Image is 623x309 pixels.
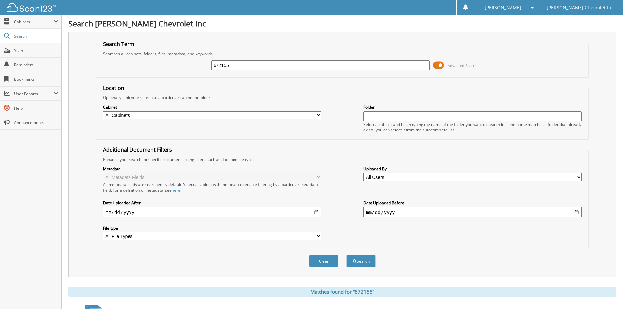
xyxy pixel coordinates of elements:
label: Cabinet [103,104,321,110]
div: Searches all cabinets, folders, files, metadata, and keywords [100,51,585,57]
label: Folder [363,104,582,110]
legend: Additional Document Filters [100,146,175,153]
div: All metadata fields are searched by default. Select a cabinet with metadata to enable filtering b... [103,182,321,193]
span: Announcements [14,120,58,125]
div: Enhance your search for specific documents using filters such as date and file type. [100,157,585,162]
span: [PERSON_NAME] Chevrolet Inc [547,6,614,9]
input: end [363,207,582,217]
legend: Location [100,84,128,92]
label: Uploaded By [363,166,582,172]
a: here [172,187,180,193]
span: User Reports [14,91,54,96]
button: Search [346,255,376,267]
label: Date Uploaded Before [363,200,582,206]
h1: Search [PERSON_NAME] Chevrolet Inc [68,18,616,29]
span: Reminders [14,62,58,68]
span: Bookmarks [14,77,58,82]
button: Clear [309,255,338,267]
label: Date Uploaded After [103,200,321,206]
input: start [103,207,321,217]
div: Select a cabinet and begin typing the name of the folder you want to search in. If the name match... [363,122,582,133]
div: Matches found for "672155" [68,287,616,297]
span: Cabinets [14,19,54,25]
span: [PERSON_NAME] [485,6,521,9]
label: File type [103,225,321,231]
div: Optionally limit your search to a particular cabinet or folder [100,95,585,100]
span: Search [14,33,57,39]
span: Advanced Search [448,63,477,68]
label: Metadata [103,166,321,172]
legend: Search Term [100,41,138,48]
img: scan123-logo-white.svg [7,3,56,12]
span: Scan [14,48,58,53]
span: Help [14,105,58,111]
